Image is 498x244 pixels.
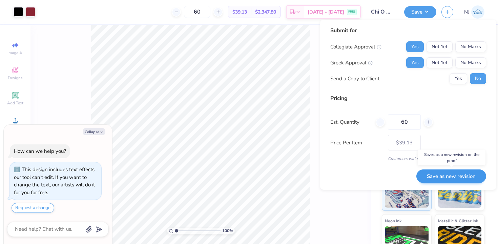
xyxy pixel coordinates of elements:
[427,41,453,52] button: Not Yet
[455,57,486,68] button: No Marks
[471,5,484,19] img: Nick Johnson
[8,75,23,81] span: Designs
[330,156,486,162] div: Customers will see this price on HQ.
[388,114,421,130] input: – –
[330,139,383,147] label: Price Per Item
[450,73,467,84] button: Yes
[438,217,478,224] span: Metallic & Glitter Ink
[464,8,470,16] span: NJ
[416,169,486,183] button: Save as new revision
[455,41,486,52] button: No Marks
[330,59,373,67] div: Greek Approval
[255,8,276,16] span: $2,347.80
[464,5,484,19] a: NJ
[348,9,355,14] span: FREE
[404,6,436,18] button: Save
[308,8,344,16] span: [DATE] - [DATE]
[12,203,54,213] button: Request a change
[330,94,486,102] div: Pricing
[438,174,482,208] img: Puff Ink
[385,217,401,224] span: Neon Ink
[418,150,485,165] div: Saves as a new revision on the proof
[14,148,66,155] div: How can we help you?
[222,228,233,234] span: 100 %
[470,73,486,84] button: No
[330,26,486,35] div: Submit for
[184,6,210,18] input: – –
[330,118,371,126] label: Est. Quantity
[427,57,453,68] button: Not Yet
[232,8,247,16] span: $39.13
[366,5,399,19] input: Untitled Design
[7,100,23,106] span: Add Text
[385,174,429,208] img: Standard
[14,166,95,196] div: This design includes text effects our tool can't edit. If you want to change the text, our artist...
[406,41,424,52] button: Yes
[83,128,105,135] button: Collapse
[330,43,381,51] div: Collegiate Approval
[330,75,379,83] div: Send a Copy to Client
[7,50,23,56] span: Image AI
[406,57,424,68] button: Yes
